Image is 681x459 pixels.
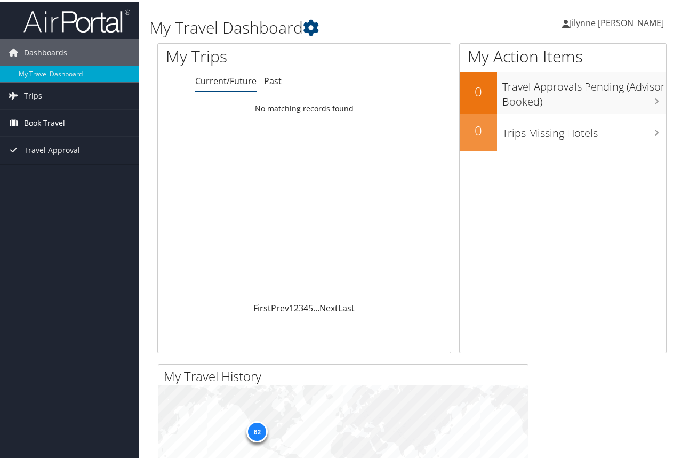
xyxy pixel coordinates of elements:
[502,119,666,139] h3: Trips Missing Hotels
[460,120,497,138] h2: 0
[23,7,130,32] img: airportal-logo.png
[246,420,268,441] div: 62
[460,112,666,149] a: 0Trips Missing Hotels
[195,74,257,85] a: Current/Future
[460,70,666,111] a: 0Travel Approvals Pending (Advisor Booked)
[24,38,67,65] span: Dashboards
[253,301,271,312] a: First
[308,301,313,312] a: 5
[313,301,319,312] span: …
[24,108,65,135] span: Book Travel
[338,301,355,312] a: Last
[460,81,497,99] h2: 0
[158,98,451,117] td: No matching records found
[166,44,321,66] h1: My Trips
[570,15,664,27] span: Jilynne [PERSON_NAME]
[24,135,80,162] span: Travel Approval
[299,301,303,312] a: 3
[289,301,294,312] a: 1
[303,301,308,312] a: 4
[24,81,42,108] span: Trips
[164,366,528,384] h2: My Travel History
[149,15,500,37] h1: My Travel Dashboard
[319,301,338,312] a: Next
[502,73,666,108] h3: Travel Approvals Pending (Advisor Booked)
[460,44,666,66] h1: My Action Items
[271,301,289,312] a: Prev
[264,74,282,85] a: Past
[562,5,675,37] a: Jilynne [PERSON_NAME]
[294,301,299,312] a: 2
